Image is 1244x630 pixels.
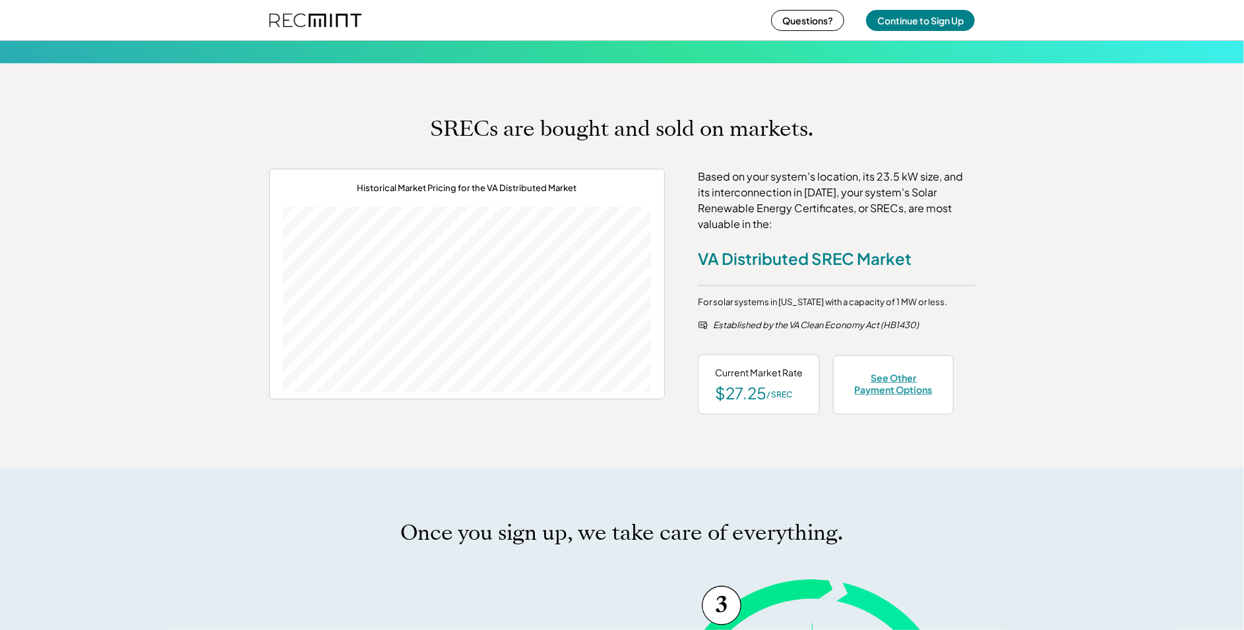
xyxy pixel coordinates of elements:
[698,296,947,309] div: For solar systems in [US_STATE] with a capacity of 1 MW or less.
[713,319,975,332] div: Established by the VA Clean Economy Act (HB1430)
[698,248,912,269] div: VA Distributed SREC Market
[850,372,937,395] div: See Other Payment Options
[766,389,792,401] div: / SREC
[866,10,975,31] button: Continue to Sign Up
[698,169,975,232] div: Based on your system's location, its 23.5 kW size, and its interconnection in [DATE], your system...
[401,520,844,546] h1: Once you sign up, we take care of everything.
[358,183,577,194] div: Historical Market Pricing for the VA Distributed Market
[269,3,361,38] img: recmint-logotype%403x%20%281%29.jpeg
[715,366,803,380] div: Current Market Rate
[431,116,814,142] h1: SRECs are bought and sold on markets.
[771,10,844,31] button: Questions?
[715,385,766,401] div: $27.25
